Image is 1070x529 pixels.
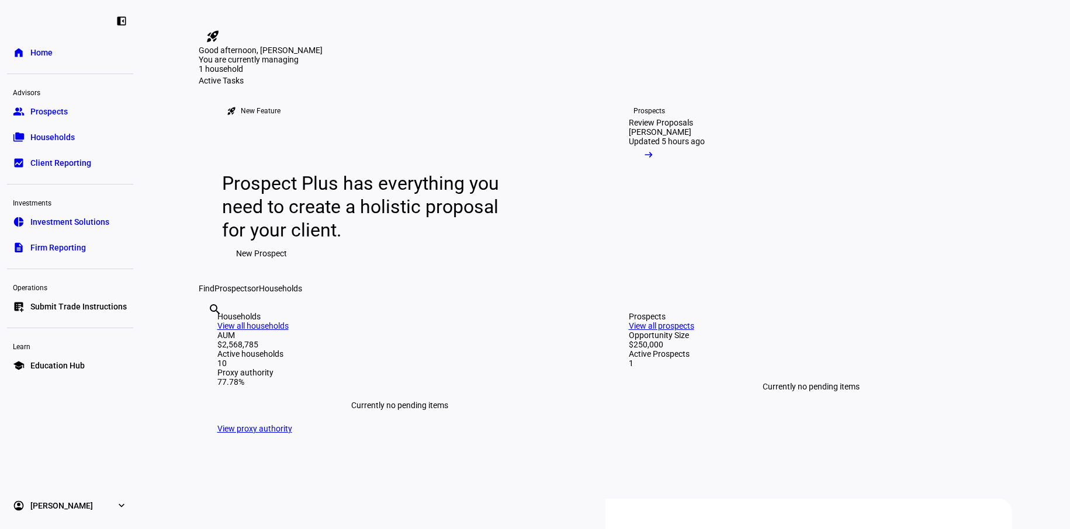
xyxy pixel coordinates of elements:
div: Active Tasks [199,76,1012,85]
mat-icon: rocket_launch [206,29,220,43]
eth-mat-symbol: list_alt_add [13,301,25,312]
eth-mat-symbol: expand_more [116,500,127,511]
div: 1 [629,359,993,368]
span: Prospects [214,284,251,293]
div: Good afternoon, [PERSON_NAME] [199,46,1012,55]
a: View all prospects [629,321,694,330]
div: Review Proposals [629,118,693,127]
span: Education Hub [30,360,85,371]
div: Opportunity Size [629,330,993,340]
mat-icon: rocket_launch [227,106,236,116]
div: Investments [7,194,133,210]
eth-mat-symbol: home [13,47,25,58]
div: Currently no pending items [629,368,993,405]
span: Households [259,284,302,293]
eth-mat-symbol: account_circle [13,500,25,511]
input: Enter name of prospect or household [208,318,210,332]
span: Households [30,131,75,143]
span: New Prospect [236,242,287,265]
span: Home [30,47,53,58]
eth-mat-symbol: group [13,106,25,117]
a: homeHome [7,41,133,64]
div: $250,000 [629,340,993,349]
div: 1 household [199,64,316,76]
div: Prospect Plus has everything you need to create a holistic proposal for your client. [222,172,510,242]
div: Learn [7,337,133,354]
div: 77.78% [217,377,582,387]
span: Submit Trade Instructions [30,301,127,312]
div: Proxy authority [217,368,582,377]
div: Active households [217,349,582,359]
div: Currently no pending items [217,387,582,424]
span: Prospects [30,106,68,117]
div: Find or [199,284,1012,293]
a: groupProspects [7,100,133,123]
div: New Feature [241,106,281,116]
div: Operations [7,279,133,295]
div: Active Prospects [629,349,993,359]
eth-mat-symbol: bid_landscape [13,157,25,169]
div: Advisors [7,83,133,100]
span: [PERSON_NAME] [30,500,93,511]
div: Updated 5 hours ago [629,137,705,146]
div: Prospects [629,312,993,321]
a: ProspectsReview Proposals[PERSON_NAME]Updated 5 hours ago [610,85,804,284]
a: View all households [217,321,289,330]
eth-mat-symbol: description [13,242,25,253]
span: Client Reporting [30,157,91,169]
a: bid_landscapeClient Reporting [7,151,133,175]
div: AUM [217,330,582,340]
eth-mat-symbol: folder_copy [13,131,25,143]
span: Firm Reporting [30,242,86,253]
eth-mat-symbol: pie_chart [13,216,25,228]
mat-icon: arrow_right_alt [643,149,655,161]
mat-icon: search [208,302,222,316]
button: New Prospect [222,242,301,265]
a: View proxy authority [217,424,292,433]
a: descriptionFirm Reporting [7,236,133,259]
div: $2,568,785 [217,340,582,349]
div: Prospects [633,106,665,116]
a: folder_copyHouseholds [7,126,133,149]
a: pie_chartInvestment Solutions [7,210,133,234]
span: Investment Solutions [30,216,109,228]
div: Households [217,312,582,321]
eth-mat-symbol: school [13,360,25,371]
div: 10 [217,359,582,368]
span: You are currently managing [199,55,299,64]
div: [PERSON_NAME] [629,127,691,137]
eth-mat-symbol: left_panel_close [116,15,127,27]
